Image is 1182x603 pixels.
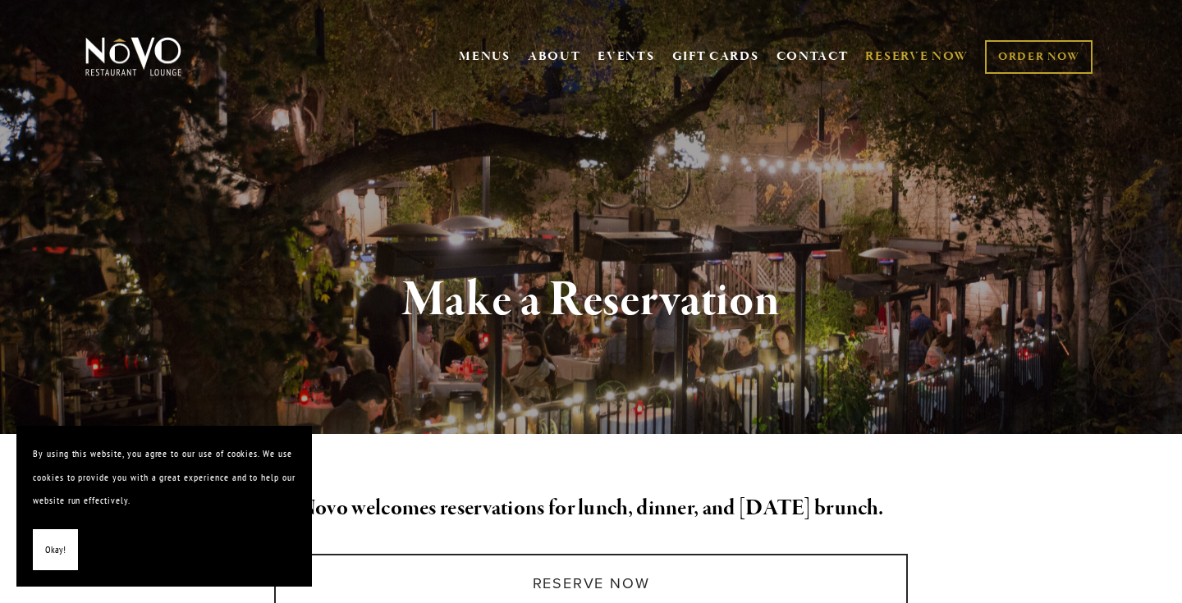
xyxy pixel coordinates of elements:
span: Okay! [45,538,66,562]
section: Cookie banner [16,426,312,587]
strong: Make a Reservation [402,269,781,331]
img: Novo Restaurant &amp; Lounge [82,36,185,77]
a: ABOUT [528,48,581,65]
a: CONTACT [777,41,849,72]
a: MENUS [459,48,511,65]
a: GIFT CARDS [672,41,759,72]
a: RESERVE NOW [865,41,969,72]
a: ORDER NOW [985,40,1093,74]
button: Okay! [33,529,78,571]
p: By using this website, you agree to our use of cookies. We use cookies to provide you with a grea... [33,442,295,513]
a: EVENTS [598,48,654,65]
h2: Novo welcomes reservations for lunch, dinner, and [DATE] brunch. [112,491,1070,526]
